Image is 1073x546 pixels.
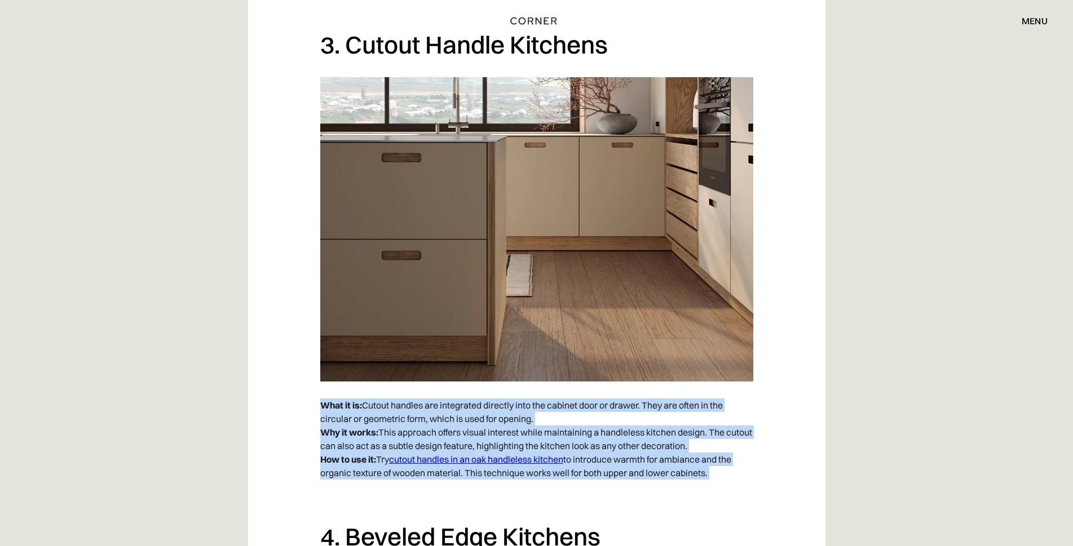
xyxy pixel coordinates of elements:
p: Cutout handles are integrated directly into the cabinet door or drawer. They are often in the cir... [320,393,753,485]
strong: Why it works: [320,427,378,438]
div: menu [1010,11,1048,30]
div: menu [1022,16,1048,25]
strong: How to use it: [320,454,376,465]
a: home [496,14,577,28]
p: ‍ [320,485,753,510]
img: Scandinavian kitchen design with cutout handles on beige cabinets. [320,77,753,381]
h2: 3. Cutout Handle Kitchens [320,29,753,60]
strong: What it is: [320,399,362,411]
a: cutout handles in an oak handleless kitchen [389,454,563,465]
